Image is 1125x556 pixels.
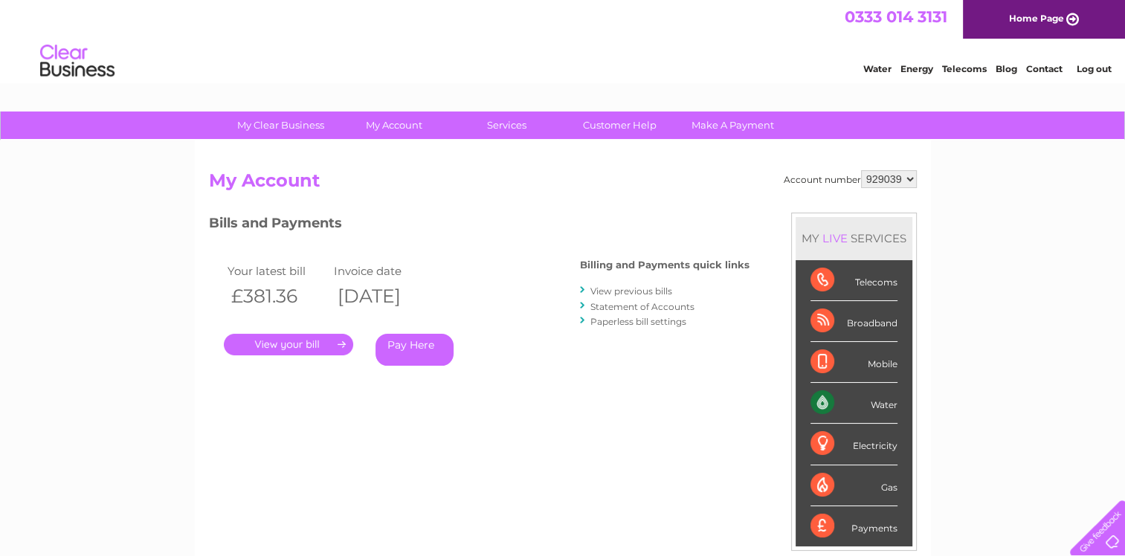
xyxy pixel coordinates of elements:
[224,261,331,281] td: Your latest bill
[810,383,897,424] div: Water
[375,334,454,366] a: Pay Here
[209,213,750,239] h3: Bills and Payments
[1076,63,1111,74] a: Log out
[330,261,437,281] td: Invoice date
[590,316,686,327] a: Paperless bill settings
[445,111,568,139] a: Services
[224,281,331,311] th: £381.36
[796,217,912,259] div: MY SERVICES
[1026,63,1063,74] a: Contact
[209,170,917,198] h2: My Account
[219,111,342,139] a: My Clear Business
[671,111,794,139] a: Make A Payment
[863,63,892,74] a: Water
[819,231,851,245] div: LIVE
[810,301,897,342] div: Broadband
[810,260,897,301] div: Telecoms
[810,465,897,506] div: Gas
[784,170,917,188] div: Account number
[996,63,1017,74] a: Blog
[590,301,694,312] a: Statement of Accounts
[845,7,947,26] a: 0333 014 3131
[580,259,750,271] h4: Billing and Payments quick links
[810,424,897,465] div: Electricity
[39,39,115,84] img: logo.png
[900,63,933,74] a: Energy
[212,8,915,72] div: Clear Business is a trading name of Verastar Limited (registered in [GEOGRAPHIC_DATA] No. 3667643...
[810,342,897,383] div: Mobile
[942,63,987,74] a: Telecoms
[810,506,897,546] div: Payments
[330,281,437,311] th: [DATE]
[590,285,672,297] a: View previous bills
[224,334,353,355] a: .
[332,111,455,139] a: My Account
[558,111,681,139] a: Customer Help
